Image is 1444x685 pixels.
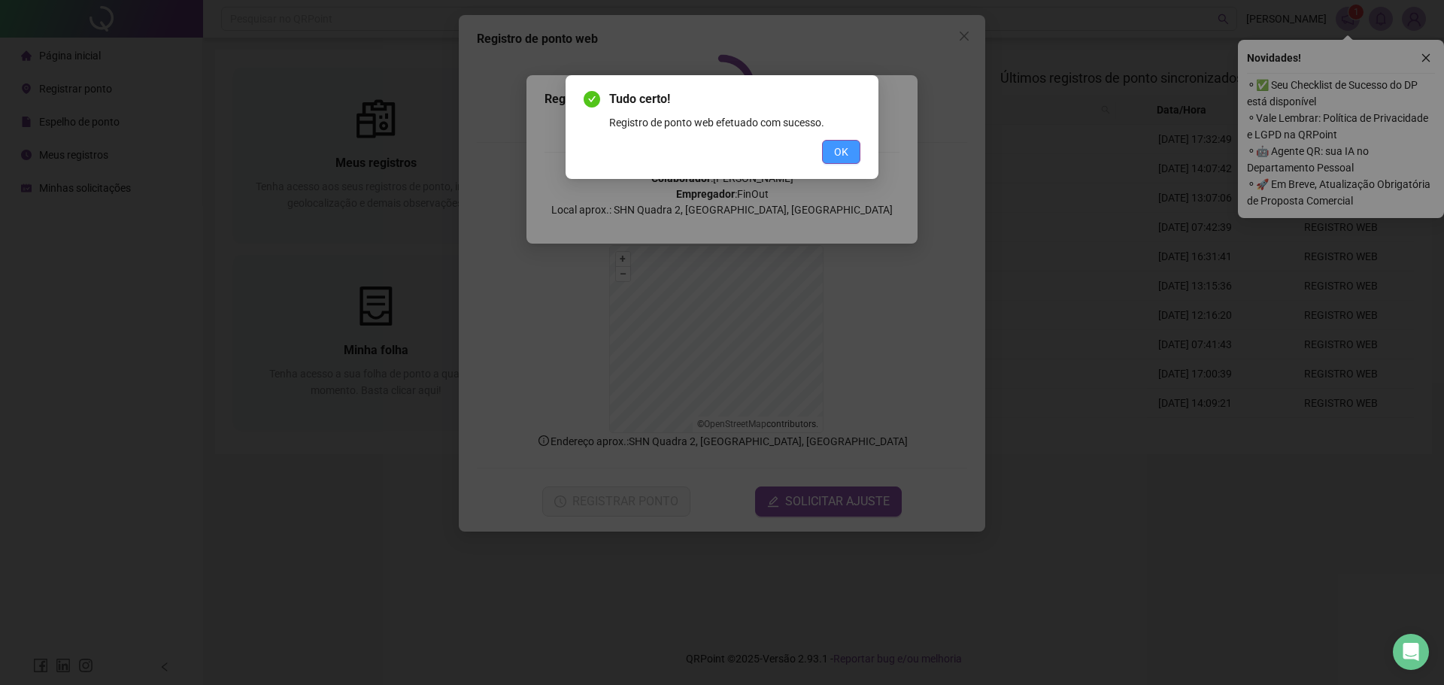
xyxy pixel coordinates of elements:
[609,90,860,108] span: Tudo certo!
[834,144,848,160] span: OK
[609,114,860,131] div: Registro de ponto web efetuado com sucesso.
[1393,634,1429,670] div: Open Intercom Messenger
[822,140,860,164] button: OK
[584,91,600,108] span: check-circle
